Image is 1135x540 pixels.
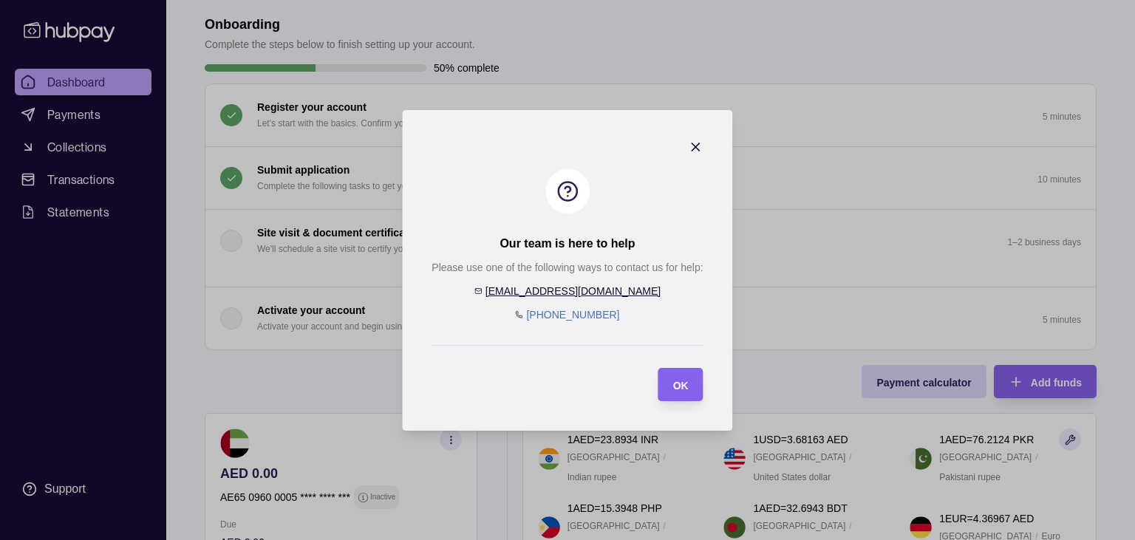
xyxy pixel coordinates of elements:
[658,368,703,401] button: OK
[673,379,689,391] span: OK
[485,285,661,297] a: [EMAIL_ADDRESS][DOMAIN_NAME]
[526,309,619,321] a: [PHONE_NUMBER]
[500,236,635,252] h2: Our team is here to help
[432,259,703,276] p: Please use one of the following ways to contact us for help:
